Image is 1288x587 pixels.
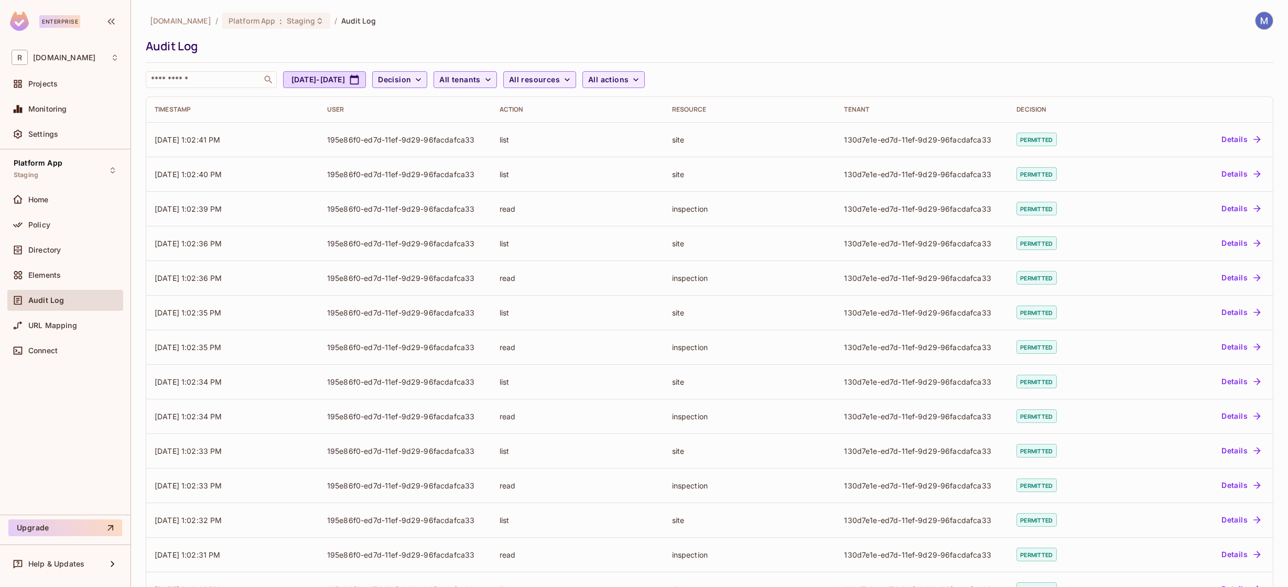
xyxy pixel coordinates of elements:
span: Audit Log [341,16,376,26]
span: the active workspace [150,16,211,26]
button: [DATE]-[DATE] [283,71,366,88]
span: permitted [1016,236,1056,250]
div: 195e86f0-ed7d-11ef-9d29-96facdafca33 [327,481,483,491]
button: Details [1217,166,1264,182]
button: Details [1217,477,1264,494]
div: 195e86f0-ed7d-11ef-9d29-96facdafca33 [327,550,483,560]
div: 195e86f0-ed7d-11ef-9d29-96facdafca33 [327,342,483,352]
div: 130d7e1e-ed7d-11ef-9d29-96facdafca33 [844,204,1000,214]
div: inspection [672,550,828,560]
span: Connect [28,346,58,355]
div: read [500,273,655,283]
div: 130d7e1e-ed7d-11ef-9d29-96facdafca33 [844,238,1000,248]
button: Details [1217,408,1264,425]
button: Details [1217,235,1264,252]
div: site [672,308,828,318]
button: Details [1217,512,1264,528]
li: / [334,16,337,26]
span: [DATE] 1:02:33 PM [155,447,222,455]
span: permitted [1016,202,1056,215]
div: 130d7e1e-ed7d-11ef-9d29-96facdafca33 [844,273,1000,283]
span: Audit Log [28,296,64,305]
div: read [500,204,655,214]
span: [DATE] 1:02:32 PM [155,516,222,525]
span: permitted [1016,375,1056,388]
button: All resources [503,71,576,88]
span: Projects [28,80,58,88]
button: Details [1217,131,1264,148]
span: permitted [1016,513,1056,527]
div: list [500,238,655,248]
button: Details [1217,442,1264,459]
span: [DATE] 1:02:34 PM [155,412,222,421]
button: Details [1217,373,1264,390]
img: SReyMgAAAABJRU5ErkJggg== [10,12,29,31]
div: list [500,515,655,525]
div: Resource [672,105,828,114]
div: site [672,377,828,387]
div: 130d7e1e-ed7d-11ef-9d29-96facdafca33 [844,135,1000,145]
span: R [12,50,28,65]
div: site [672,238,828,248]
span: Settings [28,130,58,138]
span: Help & Updates [28,560,84,568]
div: User [327,105,483,114]
span: [DATE] 1:02:35 PM [155,308,222,317]
button: Details [1217,339,1264,355]
div: Decision [1016,105,1124,114]
span: [DATE] 1:02:34 PM [155,377,222,386]
span: URL Mapping [28,321,77,330]
span: permitted [1016,409,1056,423]
span: permitted [1016,479,1056,492]
div: 195e86f0-ed7d-11ef-9d29-96facdafca33 [327,308,483,318]
div: list [500,377,655,387]
span: permitted [1016,548,1056,561]
span: permitted [1016,444,1056,458]
div: Timestamp [155,105,310,114]
div: 195e86f0-ed7d-11ef-9d29-96facdafca33 [327,135,483,145]
span: Policy [28,221,50,229]
div: 130d7e1e-ed7d-11ef-9d29-96facdafca33 [844,446,1000,456]
div: inspection [672,204,828,214]
span: [DATE] 1:02:33 PM [155,481,222,490]
div: list [500,135,655,145]
span: Home [28,195,49,204]
span: : [279,17,283,25]
button: Decision [372,71,427,88]
div: read [500,481,655,491]
span: permitted [1016,306,1056,319]
span: [DATE] 1:02:36 PM [155,239,222,248]
div: 130d7e1e-ed7d-11ef-9d29-96facdafca33 [844,308,1000,318]
span: Platform App [14,159,62,167]
div: site [672,515,828,525]
span: [DATE] 1:02:40 PM [155,170,222,179]
span: Directory [28,246,61,254]
button: Details [1217,546,1264,563]
span: All tenants [439,73,480,86]
div: 195e86f0-ed7d-11ef-9d29-96facdafca33 [327,238,483,248]
div: 130d7e1e-ed7d-11ef-9d29-96facdafca33 [844,550,1000,560]
div: 195e86f0-ed7d-11ef-9d29-96facdafca33 [327,169,483,179]
span: Decision [378,73,411,86]
span: permitted [1016,271,1056,285]
div: 130d7e1e-ed7d-11ef-9d29-96facdafca33 [844,377,1000,387]
span: [DATE] 1:02:36 PM [155,274,222,282]
div: site [672,446,828,456]
div: Enterprise [39,15,80,28]
span: [DATE] 1:02:41 PM [155,135,221,144]
div: inspection [672,481,828,491]
img: Mark Smerchek [1255,12,1273,29]
div: 130d7e1e-ed7d-11ef-9d29-96facdafca33 [844,411,1000,421]
button: Details [1217,269,1264,286]
div: 195e86f0-ed7d-11ef-9d29-96facdafca33 [327,446,483,456]
span: All actions [588,73,629,86]
span: Staging [14,171,38,179]
div: inspection [672,342,828,352]
li: / [215,16,218,26]
div: 195e86f0-ed7d-11ef-9d29-96facdafca33 [327,411,483,421]
div: list [500,169,655,179]
div: 195e86f0-ed7d-11ef-9d29-96facdafca33 [327,377,483,387]
button: Upgrade [8,519,122,536]
span: Platform App [229,16,276,26]
button: All actions [582,71,645,88]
